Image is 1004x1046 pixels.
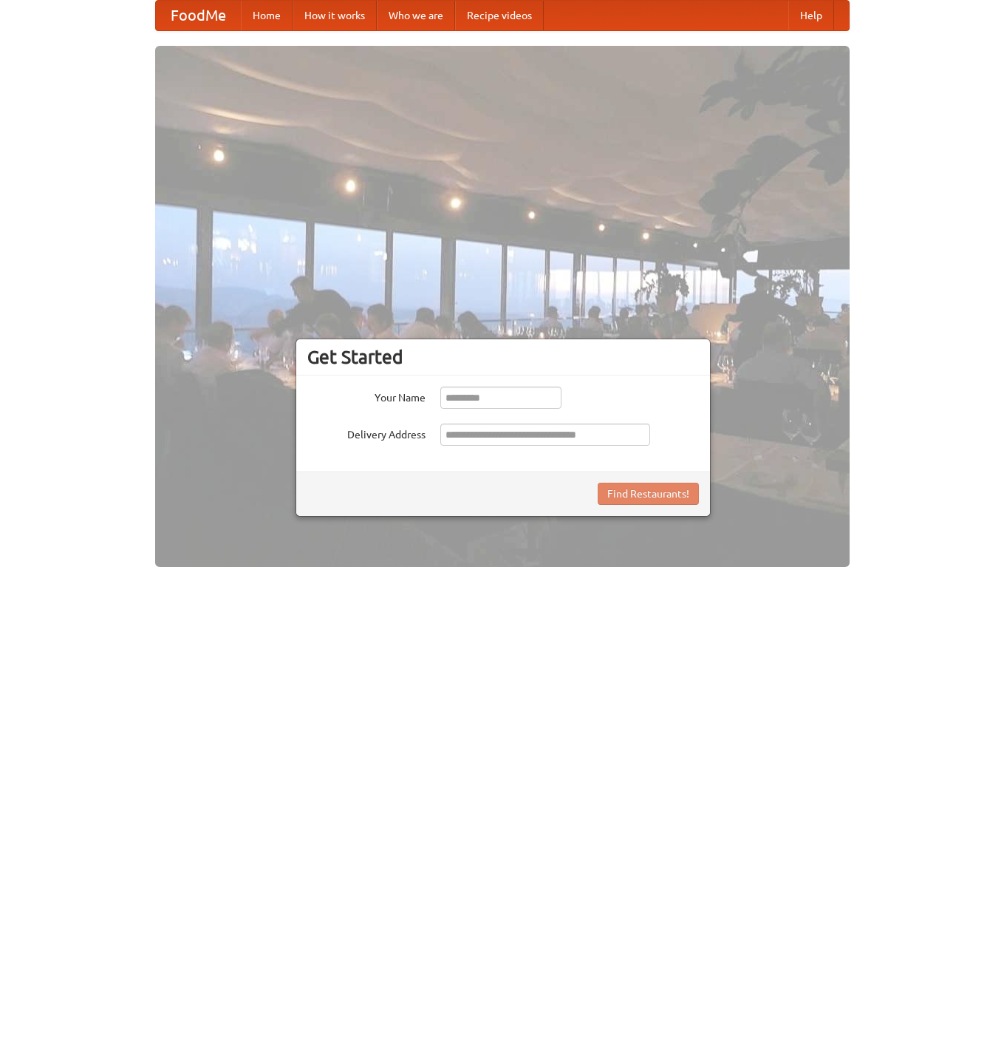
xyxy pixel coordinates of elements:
[598,483,699,505] button: Find Restaurants!
[307,387,426,405] label: Your Name
[307,424,426,442] label: Delivery Address
[241,1,293,30] a: Home
[377,1,455,30] a: Who we are
[788,1,834,30] a: Help
[156,1,241,30] a: FoodMe
[307,346,699,368] h3: Get Started
[293,1,377,30] a: How it works
[455,1,544,30] a: Recipe videos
